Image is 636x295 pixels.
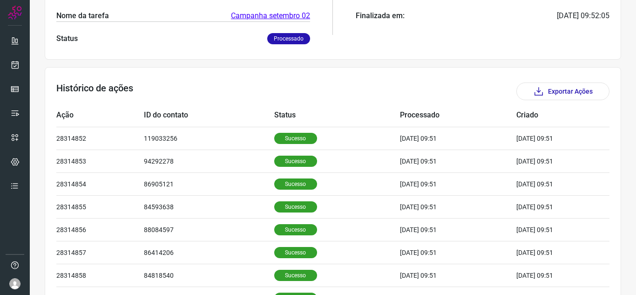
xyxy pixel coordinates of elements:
[557,10,609,21] p: [DATE] 09:52:05
[516,195,582,218] td: [DATE] 09:51
[231,10,310,21] a: Campanha setembro 02
[400,264,516,287] td: [DATE] 09:51
[400,172,516,195] td: [DATE] 09:51
[56,218,144,241] td: 28314856
[9,278,20,289] img: avatar-user-boy.jpg
[274,104,400,127] td: Status
[274,156,317,167] p: Sucesso
[274,201,317,213] p: Sucesso
[56,264,144,287] td: 28314858
[144,104,274,127] td: ID do contato
[56,241,144,264] td: 28314857
[56,127,144,150] td: 28314852
[274,178,317,190] p: Sucesso
[516,264,582,287] td: [DATE] 09:51
[516,82,609,100] button: Exportar Ações
[400,104,516,127] td: Processado
[516,104,582,127] td: Criado
[274,270,317,281] p: Sucesso
[274,133,317,144] p: Sucesso
[274,224,317,235] p: Sucesso
[56,82,133,100] h3: Histórico de ações
[8,6,22,20] img: Logo
[516,172,582,195] td: [DATE] 09:51
[56,33,78,44] p: Status
[144,218,274,241] td: 88084597
[516,127,582,150] td: [DATE] 09:51
[56,150,144,172] td: 28314853
[144,127,274,150] td: 119033256
[400,218,516,241] td: [DATE] 09:51
[56,104,144,127] td: Ação
[144,264,274,287] td: 84818540
[56,195,144,218] td: 28314855
[516,218,582,241] td: [DATE] 09:51
[267,33,310,44] p: Processado
[516,241,582,264] td: [DATE] 09:51
[356,10,405,21] p: Finalizada em:
[144,195,274,218] td: 84593638
[144,241,274,264] td: 86414206
[400,241,516,264] td: [DATE] 09:51
[144,150,274,172] td: 94292278
[400,127,516,150] td: [DATE] 09:51
[400,150,516,172] td: [DATE] 09:51
[516,150,582,172] td: [DATE] 09:51
[400,195,516,218] td: [DATE] 09:51
[56,172,144,195] td: 28314854
[274,247,317,258] p: Sucesso
[144,172,274,195] td: 86905121
[56,10,109,21] p: Nome da tarefa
